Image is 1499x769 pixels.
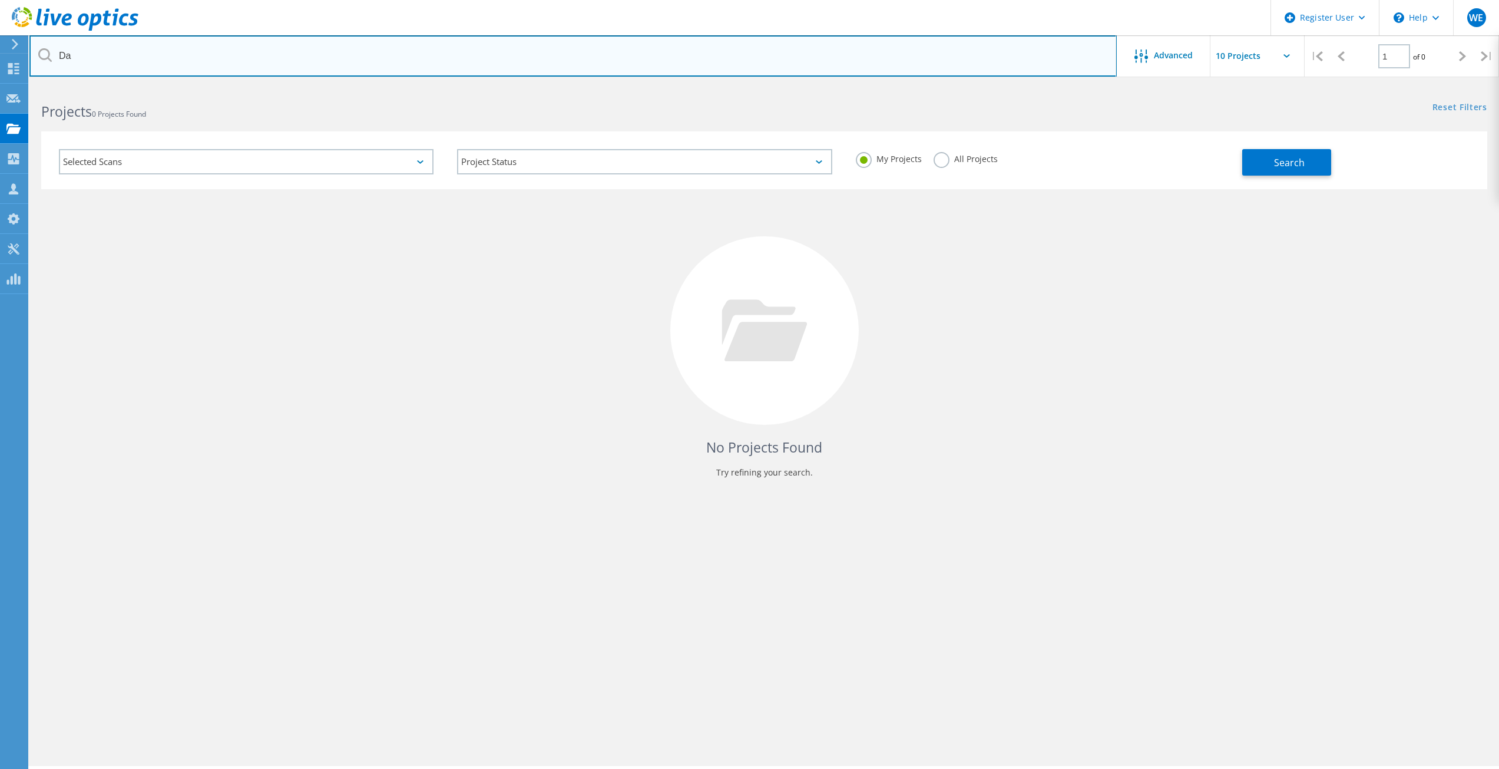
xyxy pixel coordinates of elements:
span: Advanced [1154,51,1193,60]
p: Try refining your search. [53,463,1475,482]
div: Selected Scans [59,149,434,174]
span: Search [1274,156,1305,169]
span: of 0 [1413,52,1425,62]
a: Live Optics Dashboard [12,25,138,33]
input: Search projects by name, owner, ID, company, etc [29,35,1117,77]
button: Search [1242,149,1331,176]
div: | [1475,35,1499,77]
div: | [1305,35,1329,77]
div: Project Status [457,149,832,174]
label: My Projects [856,152,922,163]
label: All Projects [934,152,998,163]
span: WE [1469,13,1483,22]
a: Reset Filters [1432,103,1487,113]
h4: No Projects Found [53,438,1475,457]
b: Projects [41,102,92,121]
svg: \n [1394,12,1404,23]
span: 0 Projects Found [92,109,146,119]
